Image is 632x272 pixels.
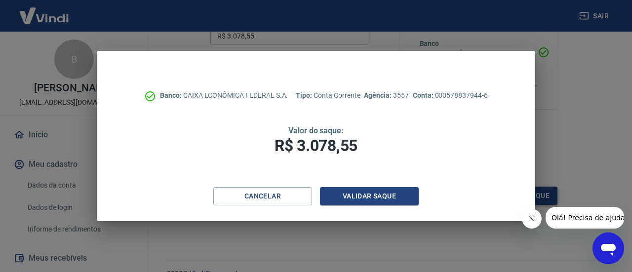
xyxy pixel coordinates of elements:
span: Conta: [413,91,435,99]
p: 000578837944-6 [413,90,488,101]
p: 3557 [364,90,408,101]
span: Banco: [160,91,183,99]
span: Valor do saque: [288,126,344,135]
iframe: Mensagem da empresa [546,207,624,229]
iframe: Botão para abrir a janela de mensagens [592,233,624,264]
span: R$ 3.078,55 [275,136,357,155]
span: Tipo: [296,91,314,99]
p: CAIXA ECONÔMICA FEDERAL S.A. [160,90,288,101]
span: Olá! Precisa de ajuda? [6,7,83,15]
span: Agência: [364,91,393,99]
p: Conta Corrente [296,90,360,101]
iframe: Fechar mensagem [522,209,542,229]
button: Cancelar [213,187,312,205]
button: Validar saque [320,187,419,205]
